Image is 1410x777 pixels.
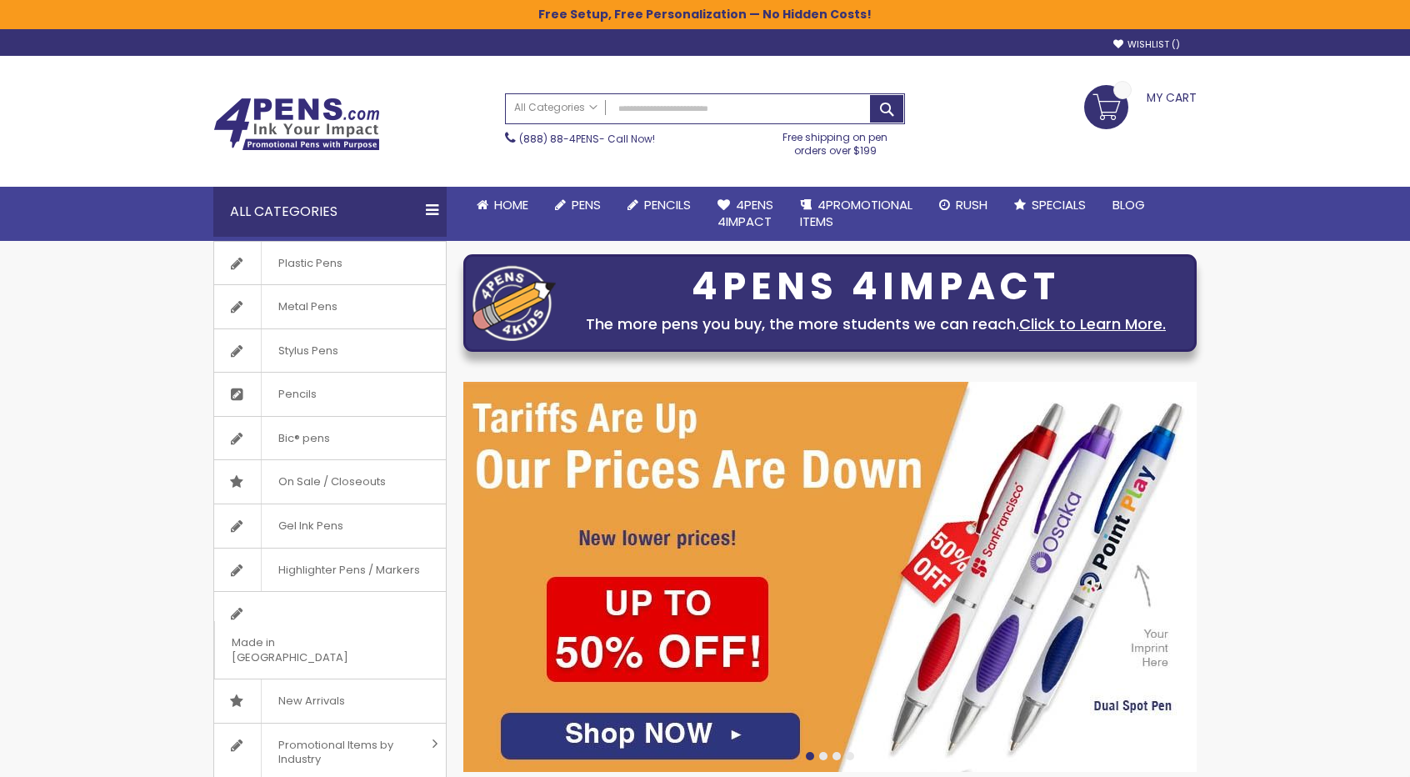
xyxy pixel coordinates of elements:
a: Pencils [614,187,704,223]
span: Blog [1112,196,1145,213]
span: 4Pens 4impact [717,196,773,230]
a: New Arrivals [214,679,446,723]
a: 4Pens4impact [704,187,787,241]
span: - Call Now! [519,132,655,146]
span: New Arrivals [261,679,362,723]
span: Pencils [261,373,333,416]
img: /cheap-promotional-products.html [463,382,1197,772]
a: Bic® pens [214,417,446,460]
span: Bic® pens [261,417,347,460]
span: Stylus Pens [261,329,355,373]
span: Rush [956,196,987,213]
span: Plastic Pens [261,242,359,285]
a: Click to Learn More. [1019,313,1166,334]
a: Home [463,187,542,223]
a: (888) 88-4PENS [519,132,599,146]
a: Made in [GEOGRAPHIC_DATA] [214,592,446,679]
a: All Categories [506,94,606,122]
span: Gel Ink Pens [261,504,360,548]
span: On Sale / Closeouts [261,460,402,504]
div: 4PENS 4IMPACT [564,269,1187,304]
a: Gel Ink Pens [214,504,446,548]
span: Home [494,196,528,213]
a: Pencils [214,373,446,416]
span: Pens [572,196,601,213]
img: four_pen_logo.png [472,265,556,341]
a: Pens [542,187,614,223]
a: On Sale / Closeouts [214,460,446,504]
span: Metal Pens [261,285,354,328]
a: Stylus Pens [214,329,446,373]
span: Specials [1032,196,1086,213]
span: All Categories [514,101,597,114]
img: 4Pens Custom Pens and Promotional Products [213,98,380,151]
span: Highlighter Pens / Markers [261,549,437,592]
div: All Categories [213,187,447,237]
a: Plastic Pens [214,242,446,285]
span: Made in [GEOGRAPHIC_DATA] [214,621,404,679]
a: Specials [1001,187,1099,223]
a: Rush [926,187,1001,223]
a: Blog [1099,187,1158,223]
a: Wishlist [1113,38,1180,51]
span: 4PROMOTIONAL ITEMS [800,196,912,230]
span: Pencils [644,196,691,213]
a: Highlighter Pens / Markers [214,549,446,592]
div: The more pens you buy, the more students we can reach. [564,313,1187,336]
div: Free shipping on pen orders over $199 [766,124,906,158]
a: 4PROMOTIONALITEMS [787,187,926,241]
a: Metal Pens [214,285,446,328]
